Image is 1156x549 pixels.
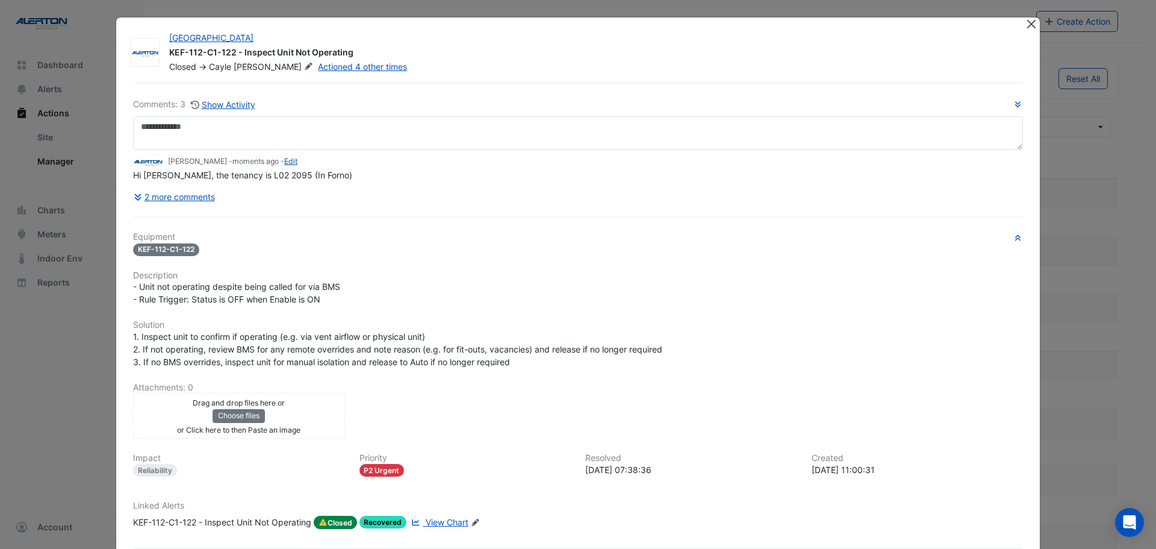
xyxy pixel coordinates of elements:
[133,98,256,111] div: Comments: 3
[199,61,207,72] span: ->
[133,155,163,169] img: Alerton
[133,501,1023,511] h6: Linked Alerts
[284,157,297,166] a: Edit
[234,61,315,73] span: [PERSON_NAME]
[133,516,311,529] div: KEF-112-C1-122 - Inspect Unit Not Operating
[133,271,1023,281] h6: Description
[585,463,797,476] div: [DATE] 07:38:36
[133,464,177,477] div: Reliability
[359,516,407,529] span: Recovered
[812,463,1024,476] div: [DATE] 11:00:31
[1025,17,1037,30] button: Close
[1115,508,1144,537] div: Open Intercom Messenger
[359,464,405,477] div: P2 Urgent
[409,516,468,529] a: View Chart
[318,61,407,72] a: Actioned 4 other times
[133,453,345,463] h6: Impact
[133,281,340,304] span: - Unit not operating despite being called for via BMS - Rule Trigger: Status is OFF when Enable i...
[426,517,468,527] span: View Chart
[133,331,662,367] span: 1. Inspect unit to confirm if operating (e.g. via vent airflow or physical unit) 2. If not operat...
[190,98,256,111] button: Show Activity
[133,320,1023,330] h6: Solution
[168,156,297,167] small: [PERSON_NAME] - -
[585,453,797,463] h6: Resolved
[131,47,159,59] img: Alerton
[133,170,352,180] span: Hi [PERSON_NAME], the tenancy is L02 2095 (In Forno)
[812,453,1024,463] h6: Created
[359,453,571,463] h6: Priority
[169,61,196,72] span: Closed
[209,61,231,72] span: Cayle
[169,46,1011,61] div: KEF-112-C1-122 - Inspect Unit Not Operating
[213,409,265,422] button: Choose files
[314,516,357,529] span: Closed
[169,33,253,43] a: [GEOGRAPHIC_DATA]
[133,383,1023,393] h6: Attachments: 0
[133,243,199,256] span: KEF-112-C1-122
[193,398,285,407] small: Drag and drop files here or
[471,518,480,527] fa-icon: Edit Linked Alerts
[177,425,300,434] small: or Click here to then Paste an image
[133,232,1023,242] h6: Equipment
[133,186,216,207] button: 2 more comments
[232,157,279,166] span: 2025-10-10 09:44:04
